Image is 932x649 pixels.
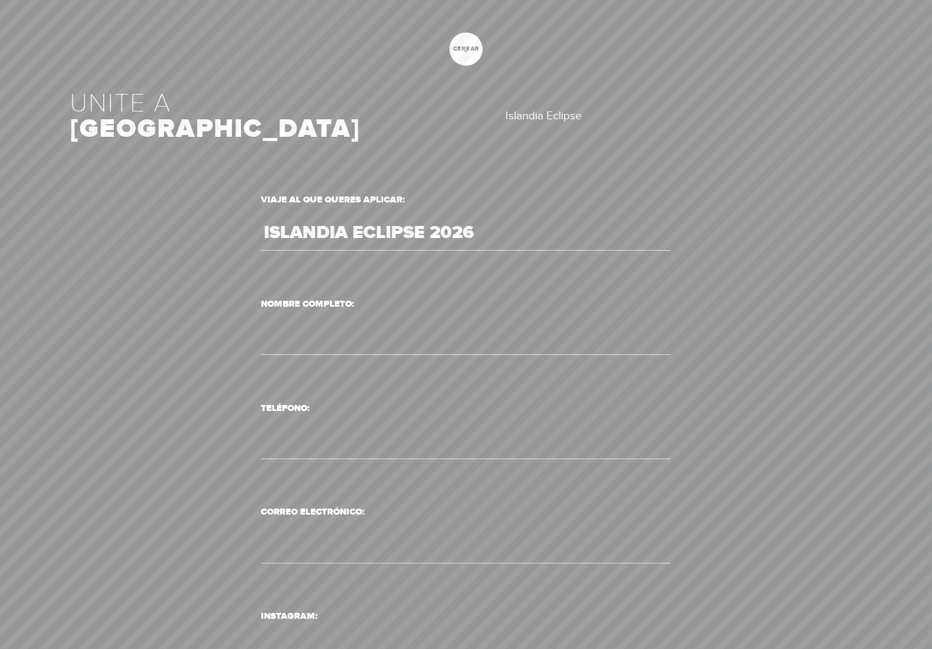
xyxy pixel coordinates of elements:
p: Islandia Eclipse [505,106,862,127]
input: Viaje al que queres aplicar: [261,216,671,251]
label: Nombre Completo: [261,295,671,355]
label: Viaje al que queres aplicar: [261,190,671,251]
label: Teléfono: [261,399,671,459]
span: cerrar [449,46,483,52]
input: Correo Electrónico: [261,528,671,563]
input: Teléfono: [261,424,671,459]
input: Nombre Completo: [261,320,671,355]
label: Correo Electrónico: [261,503,671,563]
h3: Unite a [GEOGRAPHIC_DATA] [70,90,316,142]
